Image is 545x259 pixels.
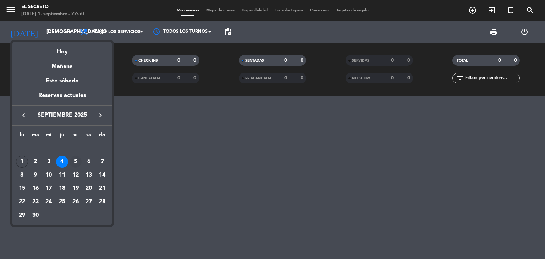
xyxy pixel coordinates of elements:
[69,169,82,182] td: 12 de septiembre de 2025
[95,131,109,142] th: domingo
[42,155,55,169] td: 3 de septiembre de 2025
[82,182,96,195] td: 20 de septiembre de 2025
[56,169,68,181] div: 11
[43,169,55,181] div: 10
[43,156,55,168] div: 3
[15,131,29,142] th: lunes
[55,195,69,209] td: 25 de septiembre de 2025
[56,196,68,208] div: 25
[42,195,55,209] td: 24 de septiembre de 2025
[12,42,112,56] div: Hoy
[12,56,112,71] div: Mañana
[56,182,68,194] div: 18
[55,182,69,195] td: 18 de septiembre de 2025
[15,182,29,195] td: 15 de septiembre de 2025
[16,156,28,168] div: 1
[82,155,96,169] td: 6 de septiembre de 2025
[96,182,108,194] div: 21
[94,111,107,120] button: keyboard_arrow_right
[29,196,42,208] div: 23
[43,182,55,194] div: 17
[70,196,82,208] div: 26
[15,142,109,155] td: SEP.
[42,131,55,142] th: miércoles
[83,169,95,181] div: 13
[83,196,95,208] div: 27
[15,169,29,182] td: 8 de septiembre de 2025
[29,209,42,222] td: 30 de septiembre de 2025
[16,182,28,194] div: 15
[29,156,42,168] div: 2
[95,155,109,169] td: 7 de septiembre de 2025
[16,169,28,181] div: 8
[69,131,82,142] th: viernes
[69,155,82,169] td: 5 de septiembre de 2025
[29,169,42,181] div: 9
[70,169,82,181] div: 12
[15,195,29,209] td: 22 de septiembre de 2025
[42,182,55,195] td: 17 de septiembre de 2025
[70,156,82,168] div: 5
[29,169,42,182] td: 9 de septiembre de 2025
[16,209,28,221] div: 29
[96,111,105,120] i: keyboard_arrow_right
[20,111,28,120] i: keyboard_arrow_left
[70,182,82,194] div: 19
[82,195,96,209] td: 27 de septiembre de 2025
[12,71,112,91] div: Este sábado
[17,111,30,120] button: keyboard_arrow_left
[55,155,69,169] td: 4 de septiembre de 2025
[96,196,108,208] div: 28
[15,155,29,169] td: 1 de septiembre de 2025
[55,169,69,182] td: 11 de septiembre de 2025
[29,195,42,209] td: 23 de septiembre de 2025
[42,169,55,182] td: 10 de septiembre de 2025
[96,169,108,181] div: 14
[96,156,108,168] div: 7
[16,196,28,208] div: 22
[69,182,82,195] td: 19 de septiembre de 2025
[12,91,112,105] div: Reservas actuales
[95,195,109,209] td: 28 de septiembre de 2025
[15,209,29,222] td: 29 de septiembre de 2025
[29,182,42,194] div: 16
[82,131,96,142] th: sábado
[43,196,55,208] div: 24
[83,156,95,168] div: 6
[29,131,42,142] th: martes
[95,182,109,195] td: 21 de septiembre de 2025
[95,169,109,182] td: 14 de septiembre de 2025
[83,182,95,194] div: 20
[56,156,68,168] div: 4
[30,111,94,120] span: septiembre 2025
[29,155,42,169] td: 2 de septiembre de 2025
[29,209,42,221] div: 30
[55,131,69,142] th: jueves
[69,195,82,209] td: 26 de septiembre de 2025
[29,182,42,195] td: 16 de septiembre de 2025
[82,169,96,182] td: 13 de septiembre de 2025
